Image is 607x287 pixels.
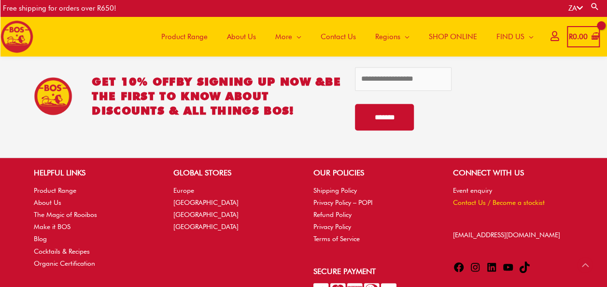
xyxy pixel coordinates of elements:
[176,75,325,88] span: BY SIGNING UP NOW &
[569,32,573,41] span: R
[569,32,588,41] bdi: 0.00
[173,185,294,233] nav: GLOBAL STORES
[173,211,239,218] a: [GEOGRAPHIC_DATA]
[453,231,560,239] a: [EMAIL_ADDRESS][DOMAIN_NAME]
[34,259,95,267] a: Organic Certification
[34,247,90,255] a: Cocktails & Recipes
[217,16,266,57] a: About Us
[590,2,600,11] a: Search button
[34,223,71,230] a: Make it BOS
[34,187,76,194] a: Product Range
[173,167,294,179] h2: GLOBAL STORES
[453,187,492,194] a: Event enquiry
[313,211,352,218] a: Refund Policy
[173,199,239,206] a: [GEOGRAPHIC_DATA]
[34,185,154,270] nav: HELPFUL LINKS
[266,16,311,57] a: More
[419,16,487,57] a: SHOP ONLINE
[568,4,583,13] a: ZA
[313,235,360,243] a: Terms of Service
[92,74,341,118] h2: GET 10% OFF be the first to know about discounts & all things BOS!
[161,22,208,51] span: Product Range
[453,185,573,209] nav: CONNECT WITH US
[453,199,545,206] a: Contact Us / Become a stockist
[313,185,434,245] nav: OUR POLICIES
[34,235,47,243] a: Blog
[152,16,217,57] a: Product Range
[453,167,573,179] h2: CONNECT WITH US
[34,77,72,115] img: BOS Ice Tea
[313,266,434,277] h2: Secure Payment
[567,26,600,48] a: View Shopping Cart, empty
[311,16,366,57] a: Contact Us
[173,187,194,194] a: Europe
[313,167,434,179] h2: OUR POLICIES
[0,20,33,53] img: BOS logo finals-200px
[34,211,97,218] a: The Magic of Rooibos
[313,223,351,230] a: Privacy Policy
[34,167,154,179] h2: HELPFUL LINKS
[313,199,373,206] a: Privacy Policy – POPI
[34,199,61,206] a: About Us
[144,16,543,57] nav: Site Navigation
[313,187,357,194] a: Shipping Policy
[321,22,356,51] span: Contact Us
[275,22,292,51] span: More
[366,16,419,57] a: Regions
[227,22,256,51] span: About Us
[173,223,239,230] a: [GEOGRAPHIC_DATA]
[496,22,524,51] span: FIND US
[429,22,477,51] span: SHOP ONLINE
[375,22,400,51] span: Regions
